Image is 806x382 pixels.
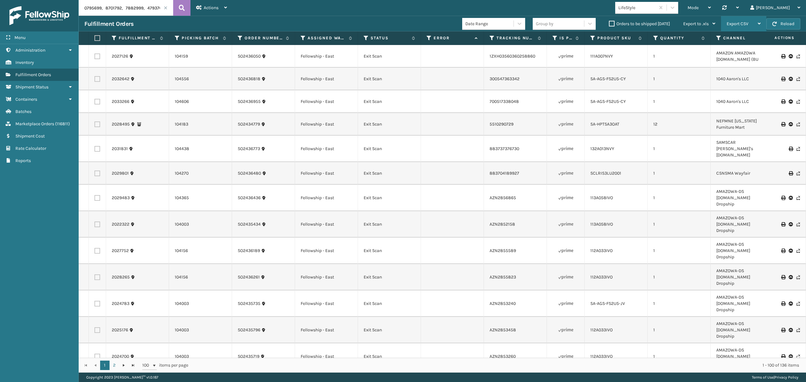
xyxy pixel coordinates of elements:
[15,84,48,90] span: Shipment Status
[15,133,45,139] span: Shipment Cost
[238,353,259,360] a: SO2435719
[711,45,774,68] td: AMAZON AMAZOWA [DOMAIN_NAME] (BULK)
[169,45,232,68] td: 104159
[238,327,260,333] a: SO2435796
[358,211,421,238] td: Exit Scan
[590,99,626,104] a: SA-AGS-FS2U5-CY
[536,20,553,27] div: Group by
[86,373,158,382] p: Copyright 2023 [PERSON_NAME]™ v 1.0.187
[182,35,220,41] label: Picking Batch
[683,21,709,26] span: Export to .xls
[789,196,792,200] i: Upload BOL
[789,122,792,126] i: Upload BOL
[484,343,547,370] td: AZN2853260
[484,238,547,264] td: AZN2855589
[781,222,785,227] i: Print BOL
[789,301,792,306] i: Upload BOL
[484,317,547,343] td: AZN2853458
[781,249,785,253] i: Print BOL
[295,211,358,238] td: Fellowship - East
[358,343,421,370] td: Exit Scan
[711,343,774,370] td: AMAZOWA-DS [DOMAIN_NAME] Dropship
[711,211,774,238] td: AMAZOWA-DS [DOMAIN_NAME] Dropship
[238,146,260,152] a: SO2436773
[648,264,711,290] td: 1
[112,221,129,228] a: 2022322
[238,248,260,254] a: SO2436189
[796,275,800,279] i: Never Shipped
[112,353,129,360] a: 2024700
[55,121,70,126] span: ( 116811 )
[238,53,261,59] a: SO2436050
[112,327,128,333] a: 2025176
[112,301,129,307] a: 2024783
[648,136,711,162] td: 1
[169,317,232,343] td: 104003
[648,90,711,113] td: 1
[711,185,774,211] td: AMAZOWA-DS [DOMAIN_NAME] Dropship
[789,99,792,104] i: Upload BOL
[15,121,54,126] span: Marketplace Orders
[590,222,613,227] a: 113A058IVO
[15,109,31,114] span: Batches
[112,248,129,254] a: 2027752
[711,264,774,290] td: AMAZOWA-DS [DOMAIN_NAME] Dropship
[245,35,283,41] label: Order Number
[648,238,711,264] td: 1
[112,98,129,105] a: 2033266
[766,18,800,30] button: Reload
[789,328,792,332] i: Upload BOL
[238,195,261,201] a: SO2436436
[121,363,126,368] span: Go to the next page
[796,301,800,306] i: Never Shipped
[484,68,547,90] td: 300547363342
[484,185,547,211] td: AZN2856865
[796,122,800,126] i: Never Shipped
[711,290,774,317] td: AMAZOWA-DS [DOMAIN_NAME] Dropship
[590,121,619,127] a: SA-HPTSA3OAT
[295,264,358,290] td: Fellowship - East
[238,98,261,105] a: SO2436955
[796,171,800,176] i: Never Shipped
[497,35,535,41] label: Tracking Number
[308,35,346,41] label: Assigned Warehouse
[660,35,698,41] label: Quantity
[112,195,130,201] a: 2029483
[796,99,800,104] i: Never Shipped
[484,290,547,317] td: AZN2853240
[789,249,792,253] i: Upload BOL
[169,113,232,136] td: 104183
[295,185,358,211] td: Fellowship - East
[358,68,421,90] td: Exit Scan
[590,354,613,359] a: 112A033IVO
[781,77,785,81] i: Print BOL
[688,5,699,10] span: Mode
[590,195,613,200] a: 113A058IVO
[590,248,613,253] a: 112A033IVO
[15,72,51,77] span: Fulfillment Orders
[711,317,774,343] td: AMAZOWA-DS [DOMAIN_NAME] Dropship
[590,171,621,176] a: SCLRIS3LU2001
[755,33,798,43] span: Actions
[648,343,711,370] td: 1
[590,327,613,333] a: 112A033IVO
[789,54,792,59] i: Upload BOL
[752,373,798,382] div: |
[15,48,45,53] span: Administration
[796,77,800,81] i: Never Shipped
[648,162,711,185] td: 1
[15,97,37,102] span: Containers
[295,90,358,113] td: Fellowship - East
[15,158,31,163] span: Reports
[648,211,711,238] td: 1
[775,375,798,379] a: Privacy Policy
[609,21,670,26] label: Orders to be shipped [DATE]
[169,68,232,90] td: 104556
[484,211,547,238] td: AZN2852158
[711,238,774,264] td: AMAZOWA-DS [DOMAIN_NAME] Dropship
[484,264,547,290] td: AZN2855823
[465,20,514,27] div: Date Range
[711,90,774,113] td: 1040 Aaron's LLC
[789,275,792,279] i: Upload BOL
[295,136,358,162] td: Fellowship - East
